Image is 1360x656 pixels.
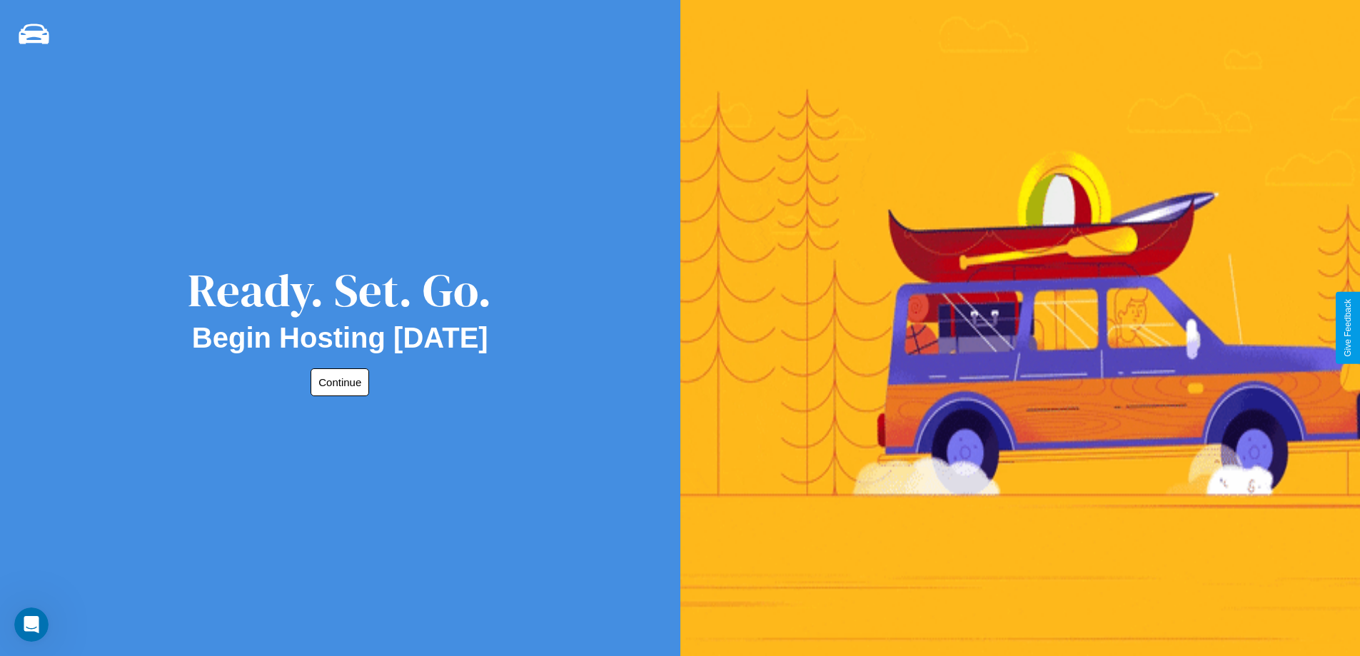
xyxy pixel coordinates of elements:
iframe: Intercom live chat [14,607,49,642]
div: Give Feedback [1343,299,1353,357]
button: Continue [311,368,369,396]
div: Ready. Set. Go. [188,258,492,322]
h2: Begin Hosting [DATE] [192,322,488,354]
